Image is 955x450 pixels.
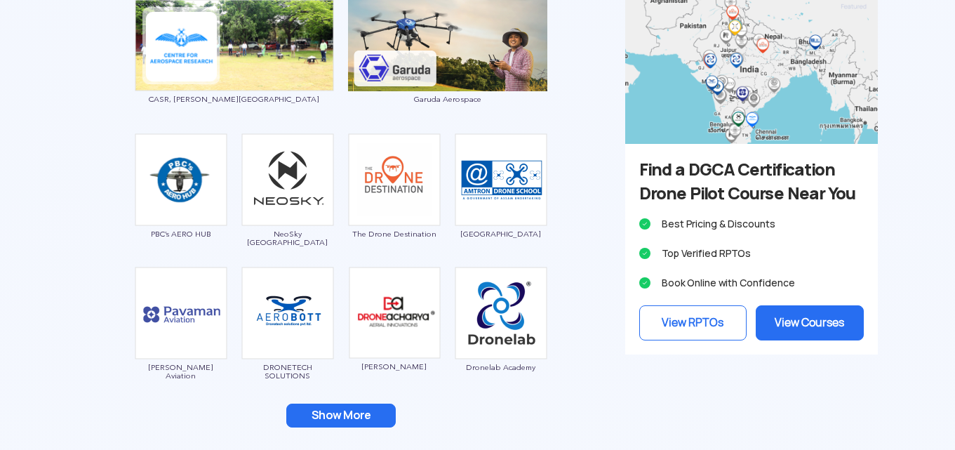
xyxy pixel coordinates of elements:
img: bg_droneteech.png [241,267,334,359]
span: DRONETECH SOLUTIONS [241,363,334,380]
a: PBC’s AERO HUB [135,173,227,238]
li: Book Online with Confidence [639,273,864,293]
span: PBC’s AERO HUB [135,230,227,238]
span: [PERSON_NAME] [348,362,441,371]
span: [GEOGRAPHIC_DATA] [455,230,547,238]
a: The Drone Destination [348,173,441,238]
span: NeoSky [GEOGRAPHIC_DATA] [241,230,334,246]
a: [PERSON_NAME] [348,306,441,371]
a: Garuda Aerospace [348,39,547,103]
img: ic_amtron.png [455,133,547,226]
span: CASR, [PERSON_NAME][GEOGRAPHIC_DATA] [135,95,334,103]
img: ic_pavaman.png [135,267,227,359]
h3: Find a DGCA Certification Drone Pilot Course Near You [639,158,864,206]
li: Top Verified RPTOs [639,244,864,263]
a: NeoSky [GEOGRAPHIC_DATA] [241,173,334,246]
img: img_neosky.png [241,133,334,226]
span: [PERSON_NAME] Aviation [135,363,227,380]
img: ic_dronelab_new.png [455,267,547,359]
span: Dronelab Academy [455,363,547,371]
li: Best Pricing & Discounts [639,214,864,234]
img: ic_pbc.png [135,133,227,226]
a: Dronelab Academy [455,306,547,371]
button: Show More [286,404,396,428]
a: View RPTOs [639,305,747,340]
img: ic_dronedestination.png [348,133,441,226]
a: [GEOGRAPHIC_DATA] [455,173,547,238]
a: CASR, [PERSON_NAME][GEOGRAPHIC_DATA] [135,39,334,104]
span: The Drone Destination [348,230,441,238]
img: ic_dronacharyaaerial.png [348,267,441,359]
a: View Courses [756,305,864,340]
span: Garuda Aerospace [348,95,547,103]
a: [PERSON_NAME] Aviation [135,306,227,380]
a: DRONETECH SOLUTIONS [241,306,334,380]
